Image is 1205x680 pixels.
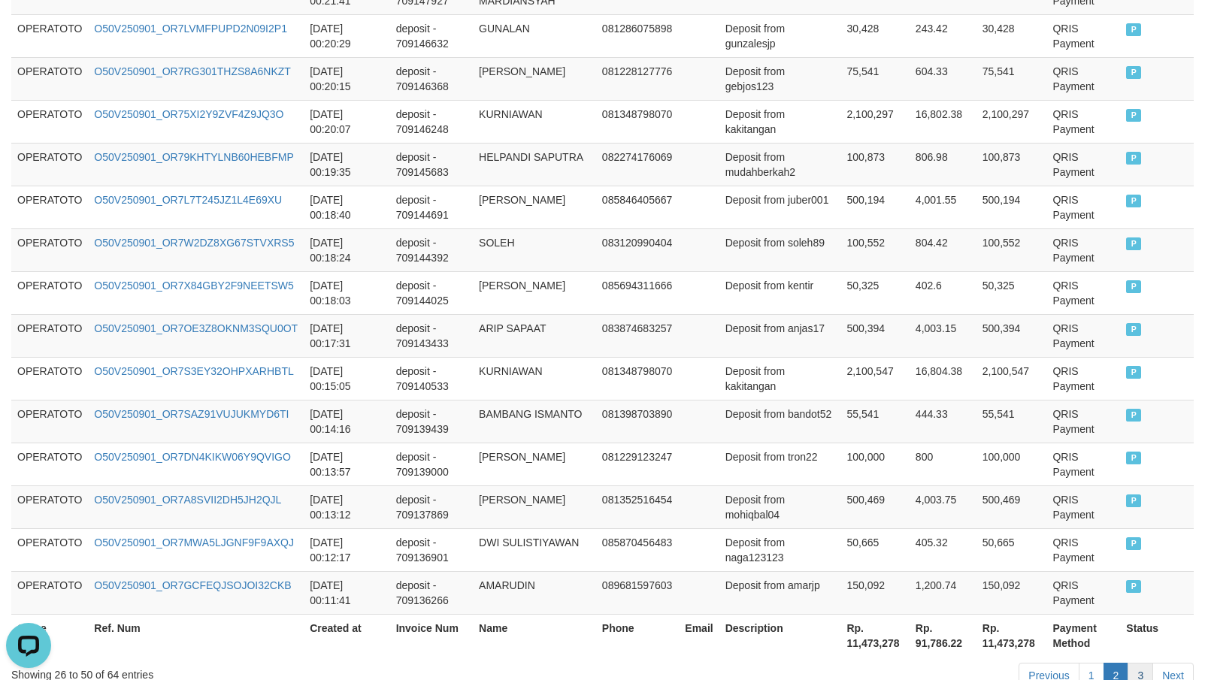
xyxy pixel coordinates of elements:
[1046,571,1120,614] td: QRIS Payment
[596,485,679,528] td: 081352516454
[910,100,976,143] td: 16,802.38
[719,14,841,57] td: Deposit from gunzalesjp
[390,443,473,485] td: deposit - 709139000
[1126,409,1141,422] span: PAID
[596,271,679,314] td: 085694311666
[976,485,1047,528] td: 500,469
[719,57,841,100] td: Deposit from gebjos123
[1126,323,1141,336] span: PAID
[94,151,293,163] a: O50V250901_OR79KHTYLNB60HEBFMP
[94,237,294,249] a: O50V250901_OR7W2DZ8XG67STVXRS5
[976,443,1047,485] td: 100,000
[910,485,976,528] td: 4,003.75
[94,365,293,377] a: O50V250901_OR7S3EY32OHPXARHBTL
[88,614,304,657] th: Ref. Num
[1046,314,1120,357] td: QRIS Payment
[11,528,88,571] td: OPERATOTO
[976,57,1047,100] td: 75,541
[11,357,88,400] td: OPERATOTO
[719,614,841,657] th: Description
[304,400,389,443] td: [DATE] 00:14:16
[840,143,909,186] td: 100,873
[94,579,291,591] a: O50V250901_OR7GCFEQJSOJOI32CKB
[719,186,841,228] td: Deposit from juber001
[390,271,473,314] td: deposit - 709144025
[596,100,679,143] td: 081348798070
[1046,100,1120,143] td: QRIS Payment
[390,400,473,443] td: deposit - 709139439
[390,528,473,571] td: deposit - 709136901
[840,228,909,271] td: 100,552
[910,143,976,186] td: 806.98
[840,443,909,485] td: 100,000
[390,57,473,100] td: deposit - 709146368
[304,100,389,143] td: [DATE] 00:20:07
[304,571,389,614] td: [DATE] 00:11:41
[390,100,473,143] td: deposit - 709146248
[840,57,909,100] td: 75,541
[473,100,596,143] td: KURNIAWAN
[94,23,287,35] a: O50V250901_OR7LVMFPUPD2N09I2P1
[390,314,473,357] td: deposit - 709143433
[473,186,596,228] td: [PERSON_NAME]
[304,228,389,271] td: [DATE] 00:18:24
[596,400,679,443] td: 081398703890
[473,485,596,528] td: [PERSON_NAME]
[976,271,1047,314] td: 50,325
[1046,357,1120,400] td: QRIS Payment
[1126,23,1141,36] span: PAID
[910,228,976,271] td: 804.42
[304,485,389,528] td: [DATE] 00:13:12
[1046,271,1120,314] td: QRIS Payment
[596,228,679,271] td: 083120990404
[94,451,290,463] a: O50V250901_OR7DN4KIKW06Y9QVIGO
[1046,57,1120,100] td: QRIS Payment
[719,528,841,571] td: Deposit from naga123123
[473,228,596,271] td: SOLEH
[473,528,596,571] td: DWI SULISTIYAWAN
[976,314,1047,357] td: 500,394
[596,57,679,100] td: 081228127776
[1120,614,1194,657] th: Status
[596,443,679,485] td: 081229123247
[1126,494,1141,507] span: PAID
[304,57,389,100] td: [DATE] 00:20:15
[596,186,679,228] td: 085846405667
[94,280,293,292] a: O50V250901_OR7X84GBY2F9NEETSW5
[390,186,473,228] td: deposit - 709144691
[1126,452,1141,464] span: PAID
[1126,280,1141,293] span: PAID
[473,571,596,614] td: AMARUDIN
[11,57,88,100] td: OPERATOTO
[910,14,976,57] td: 243.42
[910,528,976,571] td: 405.32
[976,228,1047,271] td: 100,552
[976,528,1047,571] td: 50,665
[840,400,909,443] td: 55,541
[840,14,909,57] td: 30,428
[719,357,841,400] td: Deposit from kakitangan
[1126,237,1141,250] span: PAID
[390,228,473,271] td: deposit - 709144392
[11,271,88,314] td: OPERATOTO
[11,485,88,528] td: OPERATOTO
[304,271,389,314] td: [DATE] 00:18:03
[719,400,841,443] td: Deposit from bandot52
[1046,400,1120,443] td: QRIS Payment
[910,400,976,443] td: 444.33
[473,14,596,57] td: GUNALAN
[840,614,909,657] th: Rp. 11,473,278
[840,571,909,614] td: 150,092
[11,571,88,614] td: OPERATOTO
[976,143,1047,186] td: 100,873
[11,186,88,228] td: OPERATOTO
[11,100,88,143] td: OPERATOTO
[910,443,976,485] td: 800
[1126,66,1141,79] span: PAID
[390,357,473,400] td: deposit - 709140533
[390,14,473,57] td: deposit - 709146632
[94,408,289,420] a: O50V250901_OR7SAZ91VUJUKMYD6TI
[390,143,473,186] td: deposit - 709145683
[1046,614,1120,657] th: Payment Method
[719,314,841,357] td: Deposit from anjas17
